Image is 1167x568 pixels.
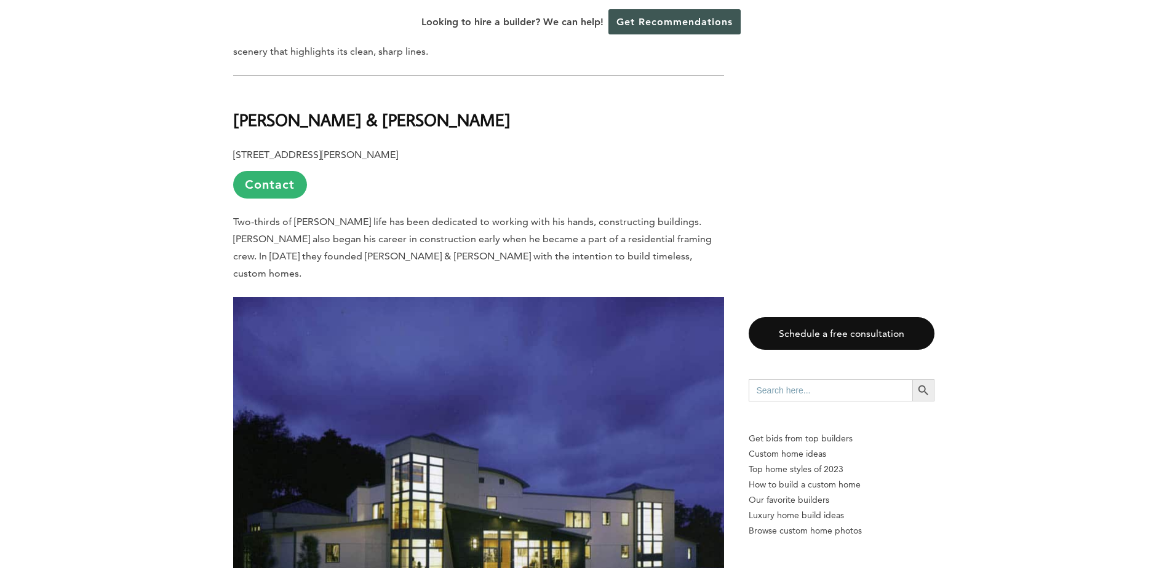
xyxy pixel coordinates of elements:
svg: Search [917,384,930,397]
a: Browse custom home photos [749,523,934,538]
iframe: Drift Widget Chat Controller [931,479,1152,553]
b: [PERSON_NAME] & [PERSON_NAME] [233,109,511,130]
a: Custom home ideas [749,446,934,462]
a: Schedule a free consultation [749,317,934,350]
a: Top home styles of 2023 [749,462,934,477]
p: [STREET_ADDRESS][PERSON_NAME] [233,146,724,199]
span: Two-thirds of [PERSON_NAME] life has been dedicated to working with his hands, constructing build... [233,216,712,279]
p: Get bids from top builders [749,431,934,446]
a: Our favorite builders [749,492,934,508]
a: Luxury home build ideas [749,508,934,523]
input: Search here... [749,379,912,401]
a: How to build a custom home [749,477,934,492]
a: Get Recommendations [608,9,741,34]
a: Contact [233,171,307,199]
